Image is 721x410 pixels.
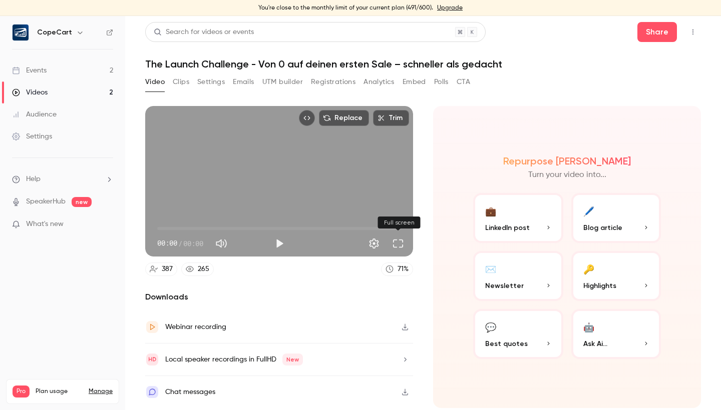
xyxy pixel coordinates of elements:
div: Settings [12,131,52,141]
div: Local speaker recordings in FullHD [165,353,303,365]
h2: Repurpose [PERSON_NAME] [503,155,631,167]
div: Chat messages [165,386,215,398]
button: Emails [233,74,254,90]
button: CTA [457,74,470,90]
div: Webinar recording [165,321,226,333]
button: Trim [373,110,409,126]
button: Clips [173,74,189,90]
a: 387 [145,262,177,276]
span: Ask Ai... [583,338,607,349]
button: 🤖Ask Ai... [571,309,661,359]
div: Search for videos or events [154,27,254,37]
button: Registrations [311,74,355,90]
li: help-dropdown-opener [12,174,113,184]
span: Blog article [583,222,622,233]
span: new [72,197,92,207]
div: 71 % [398,264,409,274]
div: ✉️ [485,261,496,276]
button: Play [269,233,289,253]
span: Help [26,174,41,184]
button: Video [145,74,165,90]
span: / [178,238,182,248]
a: SpeakerHub [26,196,66,207]
div: 💼 [485,203,496,218]
button: 🔑Highlights [571,251,661,301]
div: 00:00 [157,238,203,248]
div: Full screen [378,216,421,228]
span: LinkedIn post [485,222,530,233]
button: Share [637,22,677,42]
h2: Downloads [145,291,413,303]
h1: The Launch Challenge - Von 0 auf deinen ersten Sale – schneller als gedacht [145,58,701,70]
img: CopeCart [13,24,29,40]
div: 387 [162,264,173,274]
div: 🤖 [583,319,594,334]
button: Embed [403,74,426,90]
div: 🔑 [583,261,594,276]
div: 265 [198,264,209,274]
button: ✉️Newsletter [473,251,563,301]
button: Embed video [299,110,315,126]
a: Manage [89,387,113,395]
button: Analytics [364,74,395,90]
button: Settings [364,233,384,253]
span: What's new [26,219,64,229]
button: 🖊️Blog article [571,193,661,243]
button: 💼LinkedIn post [473,193,563,243]
span: Plan usage [36,387,83,395]
a: 265 [181,262,214,276]
span: 00:00 [157,238,177,248]
p: Turn your video into... [528,169,606,181]
iframe: Noticeable Trigger [101,220,113,229]
button: 💬Best quotes [473,309,563,359]
div: 🖊️ [583,203,594,218]
div: 💬 [485,319,496,334]
div: Videos [12,87,48,97]
button: Replace [319,110,369,126]
a: 71% [381,262,413,276]
button: Mute [211,233,231,253]
h6: CopeCart [37,27,72,37]
div: Audience [12,109,57,119]
span: New [282,353,303,365]
button: Full screen [388,233,408,253]
button: UTM builder [262,74,303,90]
span: Highlights [583,280,616,291]
span: 00:00 [183,238,203,248]
div: Events [12,65,47,75]
a: Upgrade [437,4,463,12]
button: Top Bar Actions [685,24,701,40]
span: Pro [13,385,30,397]
span: Newsletter [485,280,524,291]
button: Polls [434,74,449,90]
span: Best quotes [485,338,528,349]
button: Settings [197,74,225,90]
